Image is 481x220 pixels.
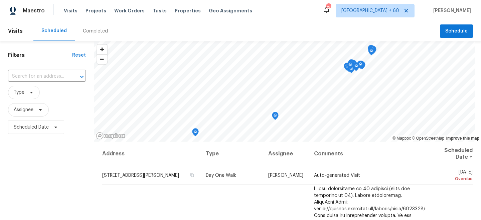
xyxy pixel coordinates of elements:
div: Reset [72,52,86,59]
canvas: Map [94,41,475,142]
th: Assignee [263,142,309,166]
th: Type [200,142,263,166]
div: Map marker [192,128,199,139]
div: Map marker [368,47,375,58]
div: Map marker [347,61,354,71]
span: Type [14,89,24,96]
div: Map marker [359,61,365,72]
a: Mapbox [392,136,411,141]
span: Geo Assignments [209,7,252,14]
button: Zoom in [97,45,107,54]
button: Schedule [440,24,473,38]
span: [PERSON_NAME] [431,7,471,14]
span: Maestro [23,7,45,14]
span: [STREET_ADDRESS][PERSON_NAME] [102,173,179,178]
th: Address [102,142,200,166]
button: Open [77,72,87,81]
span: Visits [64,7,77,14]
div: Map marker [369,46,376,56]
button: Zoom out [97,54,107,64]
div: Scheduled [41,27,67,34]
a: Mapbox homepage [96,132,125,140]
div: 728 [326,4,331,11]
div: Map marker [370,46,376,56]
span: Properties [175,7,201,14]
span: Scheduled Date [14,124,49,131]
span: Work Orders [114,7,145,14]
div: Completed [83,28,108,34]
button: Copy Address [189,172,195,178]
span: Tasks [153,8,167,13]
div: Map marker [357,61,364,71]
div: Map marker [348,59,355,70]
div: Map marker [272,112,279,122]
a: OpenStreetMap [412,136,444,141]
div: Map marker [344,63,350,73]
a: Improve this map [446,136,479,141]
span: Schedule [445,27,468,35]
div: Map marker [357,61,364,71]
div: Map marker [350,60,357,70]
span: [DATE] [431,170,473,182]
span: [PERSON_NAME] [268,173,303,178]
input: Search for an address... [8,71,67,82]
th: Scheduled Date ↑ [426,142,473,166]
div: Map marker [368,45,374,55]
th: Comments [309,142,426,166]
span: Day One Walk [206,173,236,178]
span: Visits [8,24,23,39]
div: Map marker [353,62,360,73]
span: [GEOGRAPHIC_DATA] + 60 [341,7,399,14]
span: Auto-generated Visit [314,173,360,178]
h1: Filters [8,52,72,59]
span: Projects [86,7,106,14]
span: Assignee [14,106,33,113]
div: Overdue [431,175,473,182]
